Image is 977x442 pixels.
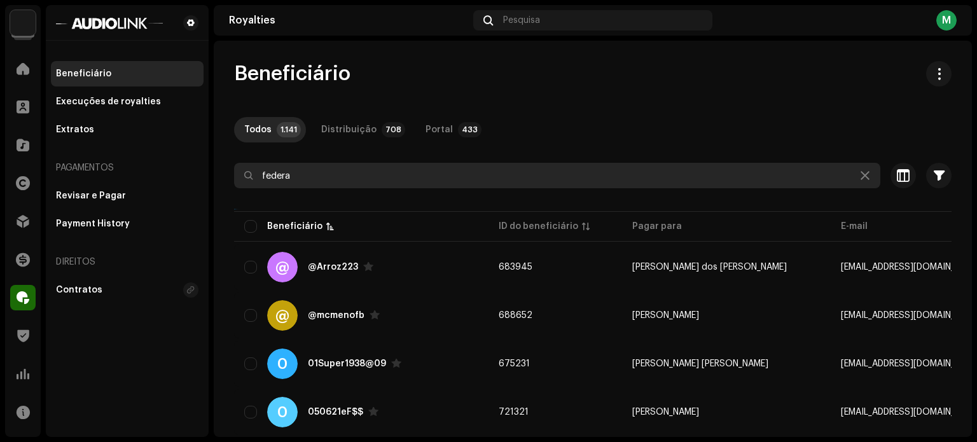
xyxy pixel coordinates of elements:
img: 1601779f-85bc-4fc7-87b8-abcd1ae7544a [56,15,163,31]
div: Extratos [56,125,94,135]
re-m-nav-item: Execuções de royalties [51,89,204,114]
span: 675231 [499,359,530,368]
div: @mcmenofb [308,311,364,320]
p-badge: 708 [382,122,405,137]
re-m-nav-item: Extratos [51,117,204,142]
span: 683945 [499,263,532,272]
div: 0 [267,397,298,427]
span: 721321 [499,408,529,417]
div: Payment History [56,219,130,229]
p-badge: 433 [458,122,482,137]
div: 050621eF$$ [308,408,363,417]
div: M [936,10,957,31]
re-m-nav-item: Payment History [51,211,204,237]
p-badge: 1.141 [277,122,301,137]
re-a-nav-header: Pagamentos [51,153,204,183]
div: ID do beneficiário [499,220,578,233]
div: Revisar e Pagar [56,191,126,201]
span: 688652 [499,311,532,320]
span: Matheus dos Santos [632,263,787,272]
div: 0 [267,349,298,379]
re-a-nav-header: Direitos [51,247,204,277]
div: Todos [244,117,272,142]
div: Distribuição [321,117,377,142]
div: @ [267,300,298,331]
div: Execuções de royalties [56,97,161,107]
div: Portal [426,117,453,142]
div: Beneficiário [267,220,322,233]
re-m-nav-item: Beneficiário [51,61,204,86]
div: Royalties [229,15,468,25]
re-m-nav-item: Revisar e Pagar [51,183,204,209]
span: Beneficiário [234,61,350,86]
div: @Arroz223 [308,263,358,272]
span: Daniel Santos Soares Silva [632,359,768,368]
img: 730b9dfe-18b5-4111-b483-f30b0c182d82 [10,10,36,36]
span: felipe sousa [632,408,699,417]
div: 01Super1938@09 [308,359,386,368]
input: Pesquisa [234,163,880,188]
div: Contratos [56,285,102,295]
div: @ [267,252,298,282]
div: Beneficiário [56,69,111,79]
re-m-nav-item: Contratos [51,277,204,303]
span: Pesquisa [503,15,540,25]
span: fabio fornazier [632,311,699,320]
